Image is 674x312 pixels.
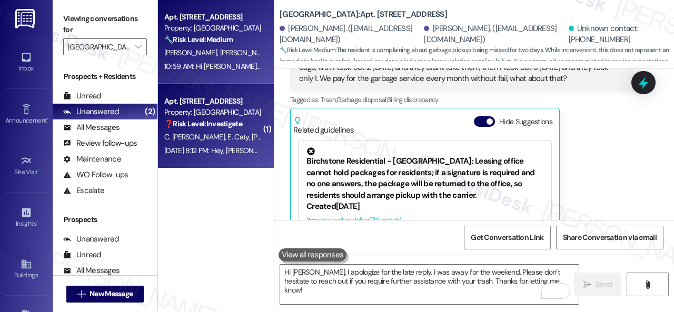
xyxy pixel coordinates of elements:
div: All Messages [63,265,120,276]
div: [PERSON_NAME]. ([EMAIL_ADDRESS][DOMAIN_NAME]) [424,23,566,46]
div: Unread [63,249,101,260]
div: Unanswered [63,234,119,245]
div: Created [DATE] [306,201,543,212]
span: • [47,115,48,123]
span: Garbage disposal , [336,95,387,104]
i:  [135,43,141,51]
span: • [36,218,38,226]
span: Share Conversation via email [563,232,657,243]
span: Billing discrepancy [387,95,439,104]
span: Trash , [321,95,336,104]
label: Viewing conversations for [63,11,147,38]
span: [PERSON_NAME] [252,132,304,142]
span: E. Caty [227,132,252,142]
a: Inbox [5,48,47,77]
img: ResiDesk Logo [15,9,37,28]
div: Apt. [STREET_ADDRESS] [164,12,262,23]
i:  [643,280,651,289]
div: Unread [63,90,101,102]
div: All Messages [63,122,120,133]
div: Unknown contact: [PHONE_NUMBER] [569,23,666,46]
i:  [583,280,591,289]
div: Apt. [STREET_ADDRESS] [164,96,262,107]
div: Property: [GEOGRAPHIC_DATA] [164,107,262,118]
div: (2) [142,104,157,120]
strong: 🔧 Risk Level: Medium [280,46,335,54]
div: WO Follow-ups [63,169,128,180]
label: Hide Suggestions [499,116,552,127]
span: C. [PERSON_NAME] [164,132,227,142]
div: Birchstone Residential - [GEOGRAPHIC_DATA]: Leasing office cannot hold packages for residents; if... [306,147,543,201]
div: Related guidelines [293,116,354,136]
a: Insights • [5,204,47,232]
button: New Message [66,286,144,303]
a: Buildings [5,255,47,284]
button: Share Conversation via email [556,226,663,249]
a: Site Visit • [5,152,47,180]
div: Tagged as: [290,92,634,107]
b: [GEOGRAPHIC_DATA]: Apt. [STREET_ADDRESS] [280,9,447,20]
div: Prospects + Residents [53,71,157,82]
span: Send [596,279,612,290]
input: All communities [68,38,130,55]
button: Get Conversation Link [464,226,550,249]
span: New Message [90,288,133,299]
span: : The resident is complaining about garbage pickup being missed for two days. While inconvenient,... [280,45,674,67]
span: [PERSON_NAME] [164,48,220,57]
i:  [77,290,85,298]
button: Send [574,273,621,296]
div: Prospects [53,214,157,225]
strong: 🔧 Risk Level: Medium [164,35,233,44]
div: [PERSON_NAME]. ([EMAIL_ADDRESS][DOMAIN_NAME]) [280,23,421,46]
div: Property: [GEOGRAPHIC_DATA] [164,23,262,34]
span: • [38,167,39,174]
textarea: To enrich screen reader interactions, please activate Accessibility in Grammarly extension settings [280,265,579,304]
div: Escalate [63,185,104,196]
span: Get Conversation Link [471,232,543,243]
strong: ❓ Risk Level: Investigate [164,119,242,128]
div: Property level guideline ( 71 % match) [306,215,543,226]
div: Review follow-ups [63,138,137,149]
div: Unanswered [63,106,119,117]
div: Maintenance [63,154,121,165]
span: [PERSON_NAME] [220,48,273,57]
